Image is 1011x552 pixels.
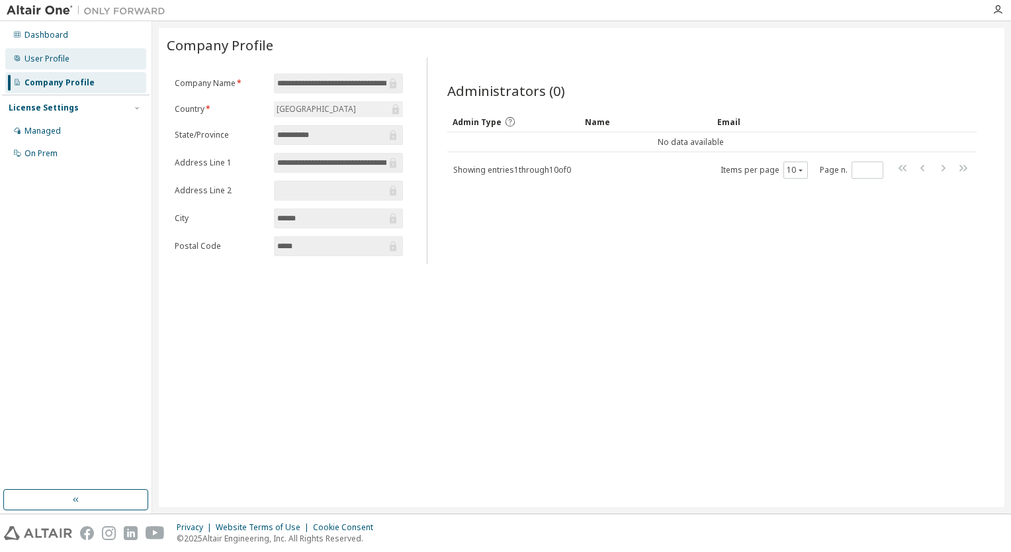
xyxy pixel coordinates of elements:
span: Admin Type [453,116,502,128]
div: Website Terms of Use [216,522,313,533]
label: Country [175,104,266,115]
div: Company Profile [24,77,95,88]
img: linkedin.svg [124,526,138,540]
div: [GEOGRAPHIC_DATA] [274,101,403,117]
div: License Settings [9,103,79,113]
td: No data available [447,132,934,152]
div: On Prem [24,148,58,159]
span: Items per page [721,161,808,179]
span: Page n. [820,161,883,179]
div: Managed [24,126,61,136]
img: youtube.svg [146,526,165,540]
div: [GEOGRAPHIC_DATA] [275,102,358,116]
label: Address Line 2 [175,185,266,196]
div: Dashboard [24,30,68,40]
label: State/Province [175,130,266,140]
span: Company Profile [167,36,273,54]
div: Email [717,111,839,132]
div: Name [585,111,707,132]
img: altair_logo.svg [4,526,72,540]
p: © 2025 Altair Engineering, Inc. All Rights Reserved. [177,533,381,544]
label: Address Line 1 [175,158,266,168]
img: facebook.svg [80,526,94,540]
label: Postal Code [175,241,266,252]
div: Privacy [177,522,216,533]
img: instagram.svg [102,526,116,540]
label: Company Name [175,78,266,89]
button: 10 [787,165,805,175]
span: Showing entries 1 through 10 of 0 [453,164,571,175]
div: Cookie Consent [313,522,381,533]
label: City [175,213,266,224]
img: Altair One [7,4,172,17]
span: Administrators (0) [447,81,565,100]
div: User Profile [24,54,69,64]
